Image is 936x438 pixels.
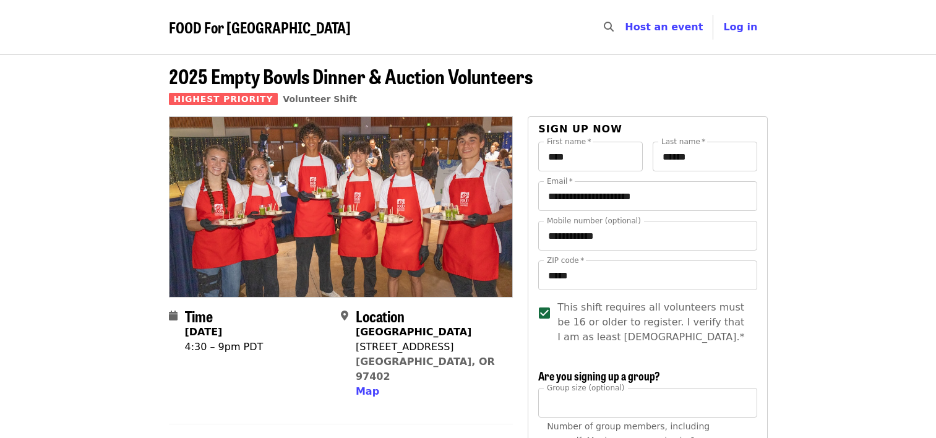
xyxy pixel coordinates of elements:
span: 2025 Empty Bowls Dinner & Auction Volunteers [169,61,533,90]
input: Search [621,12,631,42]
span: Group size (optional) [547,383,624,392]
label: Email [547,178,573,185]
input: First name [538,142,643,171]
button: Map [356,384,379,399]
label: ZIP code [547,257,584,264]
span: Map [356,385,379,397]
label: Mobile number (optional) [547,217,641,225]
i: search icon [604,21,614,33]
button: Log in [713,15,767,40]
i: calendar icon [169,310,178,322]
input: ZIP code [538,260,757,290]
a: FOOD For [GEOGRAPHIC_DATA] [169,19,351,36]
span: Time [185,305,213,327]
a: Volunteer Shift [283,94,357,104]
span: Log in [723,21,757,33]
span: Sign up now [538,123,622,135]
span: Location [356,305,405,327]
input: [object Object] [538,388,757,418]
input: Mobile number (optional) [538,221,757,251]
label: Last name [661,138,705,145]
input: Last name [653,142,757,171]
label: First name [547,138,591,145]
img: 2025 Empty Bowls Dinner & Auction Volunteers organized by FOOD For Lane County [170,117,513,296]
div: [STREET_ADDRESS] [356,340,503,354]
div: 4:30 – 9pm PDT [185,340,264,354]
span: This shift requires all volunteers must be 16 or older to register. I verify that I am as least [... [557,300,747,345]
a: Host an event [625,21,703,33]
i: map-marker-alt icon [341,310,348,322]
strong: [DATE] [185,326,223,338]
a: [GEOGRAPHIC_DATA], OR 97402 [356,356,495,382]
input: Email [538,181,757,211]
span: FOOD For [GEOGRAPHIC_DATA] [169,16,351,38]
span: Are you signing up a group? [538,367,660,384]
span: Highest Priority [169,93,278,105]
strong: [GEOGRAPHIC_DATA] [356,326,471,338]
